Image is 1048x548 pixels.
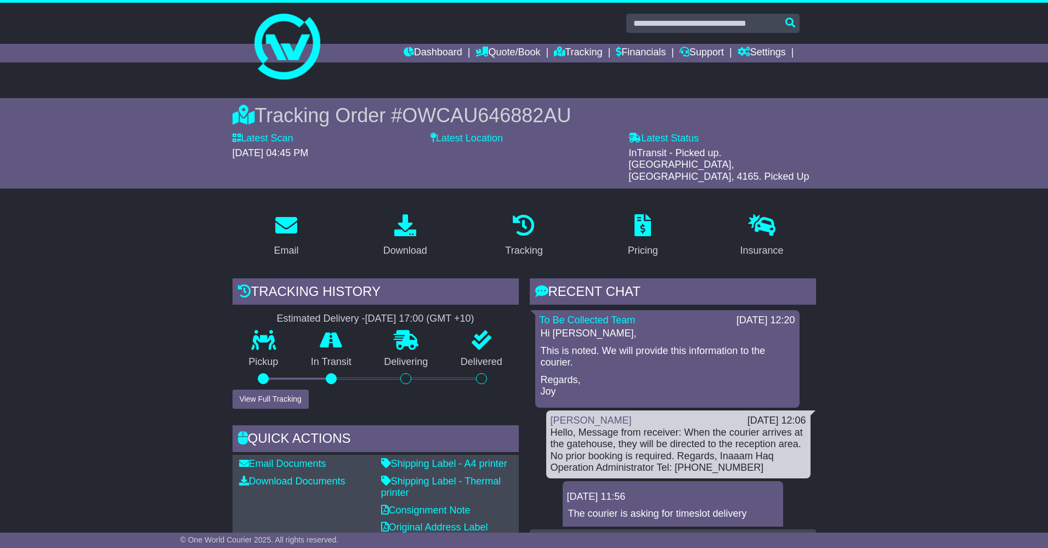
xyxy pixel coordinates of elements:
[381,505,471,516] a: Consignment Note
[541,345,794,369] p: This is noted. We will provide this information to the courier.
[180,535,339,544] span: © One World Courier 2025. All rights reserved.
[383,243,427,258] div: Download
[233,104,816,127] div: Tracking Order #
[679,44,724,62] a: Support
[444,356,519,368] p: Delivered
[233,425,519,455] div: Quick Actions
[294,356,368,368] p: In Transit
[233,133,293,145] label: Latest Scan
[733,210,791,262] a: Insurance
[233,313,519,325] div: Estimated Delivery -
[381,458,507,469] a: Shipping Label - A4 printer
[404,44,462,62] a: Dashboard
[402,104,571,127] span: OWCAU646882AU
[233,356,295,368] p: Pickup
[554,44,602,62] a: Tracking
[616,44,666,62] a: Financials
[274,243,298,258] div: Email
[621,210,665,262] a: Pricing
[568,508,778,520] p: The courier is asking for timeslot delivery
[475,44,540,62] a: Quote/Book
[233,278,519,308] div: Tracking history
[740,243,784,258] div: Insurance
[540,315,636,326] a: To Be Collected Team
[747,415,806,427] div: [DATE] 12:06
[551,427,806,474] div: Hello, Message from receiver: When the courier arrives at the gatehouse, they will be directed to...
[541,328,794,340] p: Hi [PERSON_NAME],
[551,415,632,426] a: [PERSON_NAME]
[233,390,309,409] button: View Full Tracking
[530,278,816,308] div: RECENT CHAT
[267,210,305,262] a: Email
[541,374,794,398] p: Regards, Joy
[628,133,699,145] label: Latest Status
[628,243,658,258] div: Pricing
[365,313,474,325] div: [DATE] 17:00 (GMT +10)
[498,210,550,262] a: Tracking
[368,356,445,368] p: Delivering
[738,44,786,62] a: Settings
[567,491,779,503] div: [DATE] 11:56
[233,147,309,158] span: [DATE] 04:45 PM
[737,315,795,327] div: [DATE] 12:20
[381,522,488,533] a: Original Address Label
[381,476,501,499] a: Shipping Label - Thermal printer
[430,133,503,145] label: Latest Location
[628,147,809,182] span: InTransit - Picked up. [GEOGRAPHIC_DATA], [GEOGRAPHIC_DATA], 4165. Picked Up
[568,526,778,538] p: -[PERSON_NAME]
[239,458,326,469] a: Email Documents
[376,210,434,262] a: Download
[239,476,345,487] a: Download Documents
[505,243,542,258] div: Tracking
